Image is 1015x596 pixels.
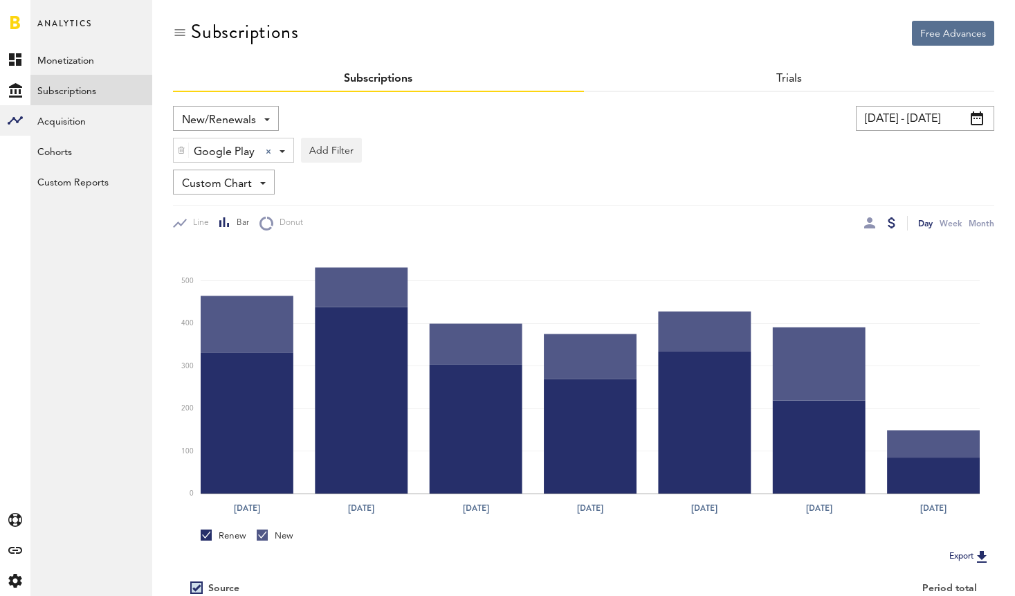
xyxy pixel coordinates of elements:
[208,583,239,595] div: Source
[187,217,209,229] span: Line
[348,502,374,514] text: [DATE]
[918,216,933,231] div: Day
[181,278,194,285] text: 500
[190,490,194,497] text: 0
[912,21,994,46] button: Free Advances
[577,502,603,514] text: [DATE]
[257,530,293,542] div: New
[191,21,298,43] div: Subscriptions
[201,530,246,542] div: Renew
[907,554,1001,589] iframe: Opens a widget where you can find more information
[30,136,152,166] a: Cohorts
[230,217,249,229] span: Bar
[940,216,962,231] div: Week
[30,75,152,105] a: Subscriptions
[273,217,303,229] span: Donut
[969,216,994,231] div: Month
[601,583,978,595] div: Period total
[973,548,990,565] img: Export
[177,145,185,155] img: trash_awesome_blue.svg
[30,166,152,197] a: Custom Reports
[30,105,152,136] a: Acquisition
[776,73,802,84] a: Trials
[344,73,412,84] a: Subscriptions
[301,138,362,163] button: Add Filter
[181,405,194,412] text: 200
[194,141,255,164] span: Google Play
[234,502,260,514] text: [DATE]
[806,502,832,514] text: [DATE]
[30,44,152,75] a: Monetization
[920,502,947,514] text: [DATE]
[691,502,717,514] text: [DATE]
[181,320,194,327] text: 400
[182,109,256,132] span: New/Renewals
[463,502,489,514] text: [DATE]
[37,15,92,44] span: Analytics
[266,149,271,154] div: Clear
[174,138,189,162] div: Delete
[945,548,994,566] button: Export
[181,448,194,455] text: 100
[182,172,252,196] span: Custom Chart
[181,363,194,370] text: 300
